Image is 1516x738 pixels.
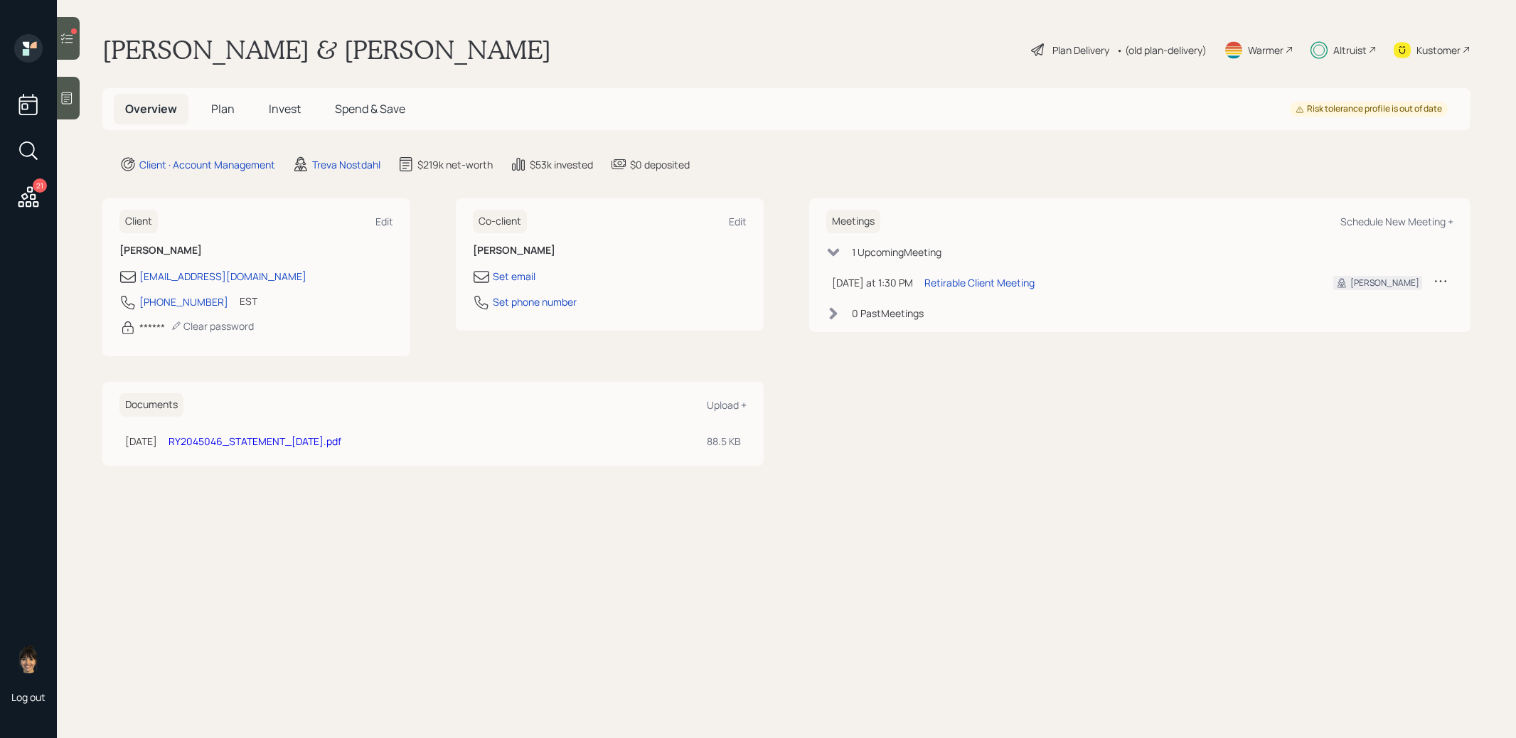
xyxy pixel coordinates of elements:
div: EST [240,294,257,309]
div: Treva Nostdahl [312,157,380,172]
div: Schedule New Meeting + [1340,215,1453,228]
div: [DATE] [125,434,157,449]
div: Kustomer [1416,43,1461,58]
span: Invest [269,101,301,117]
img: treva-nostdahl-headshot.png [14,645,43,673]
div: Retirable Client Meeting [924,275,1035,290]
a: RY2045046_STATEMENT_[DATE].pdf [169,434,341,448]
h6: Meetings [826,210,880,233]
div: Risk tolerance profile is out of date [1296,103,1442,115]
div: Set phone number [493,294,577,309]
div: Edit [375,215,393,228]
div: 1 Upcoming Meeting [852,245,941,260]
h6: Client [119,210,158,233]
div: [PERSON_NAME] [1350,277,1419,289]
h6: [PERSON_NAME] [119,245,393,257]
div: Client · Account Management [139,157,275,172]
div: Set email [493,269,535,284]
div: Warmer [1248,43,1283,58]
div: $219k net-worth [417,157,493,172]
h6: Documents [119,393,183,417]
div: $53k invested [530,157,593,172]
span: Overview [125,101,177,117]
div: 21 [33,178,47,193]
div: [DATE] at 1:30 PM [832,275,913,290]
div: $0 deposited [630,157,690,172]
div: Edit [729,215,747,228]
div: Altruist [1333,43,1367,58]
div: Upload + [707,398,747,412]
h6: [PERSON_NAME] [473,245,747,257]
div: [EMAIL_ADDRESS][DOMAIN_NAME] [139,269,306,284]
div: Plan Delivery [1052,43,1109,58]
span: Spend & Save [335,101,405,117]
h1: [PERSON_NAME] & [PERSON_NAME] [102,34,551,65]
div: Log out [11,690,46,704]
div: 0 Past Meeting s [852,306,924,321]
div: Clear password [171,319,254,333]
div: 88.5 KB [707,434,741,449]
span: Plan [211,101,235,117]
div: • (old plan-delivery) [1116,43,1207,58]
div: [PHONE_NUMBER] [139,294,228,309]
h6: Co-client [473,210,527,233]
